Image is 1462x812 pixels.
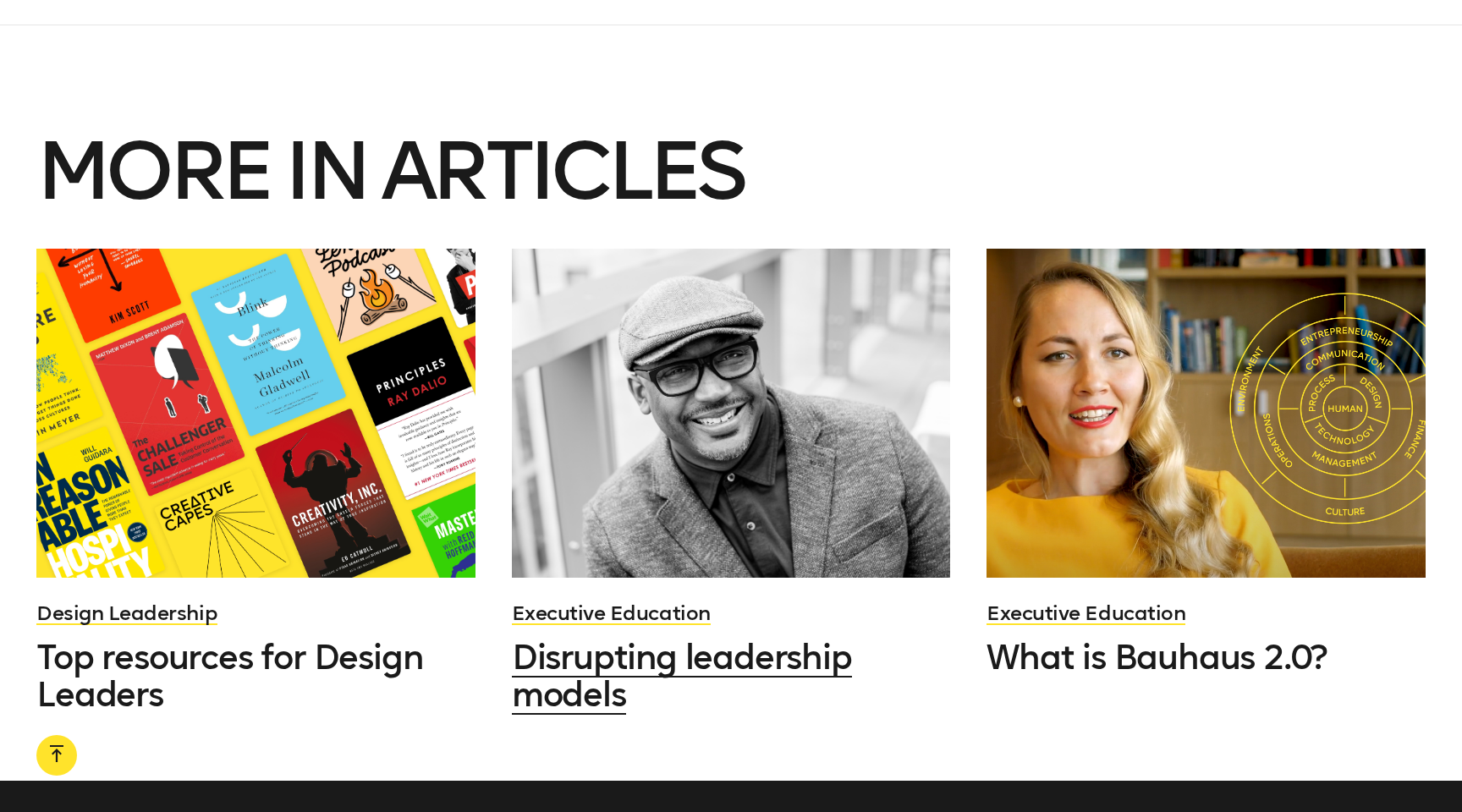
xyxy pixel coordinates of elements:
[36,639,475,713] a: Top resources for Design Leaders
[512,637,852,715] span: Disrupting leadership models
[987,639,1425,676] a: What is Bauhaus 2.0?
[512,639,950,713] a: Disrupting leadership models
[512,601,711,625] a: Executive Education
[987,601,1185,625] a: Executive Education
[36,637,422,715] span: Top resources for Design Leaders
[36,601,217,625] a: Design Leadership
[987,637,1327,678] span: What is Bauhaus 2.0?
